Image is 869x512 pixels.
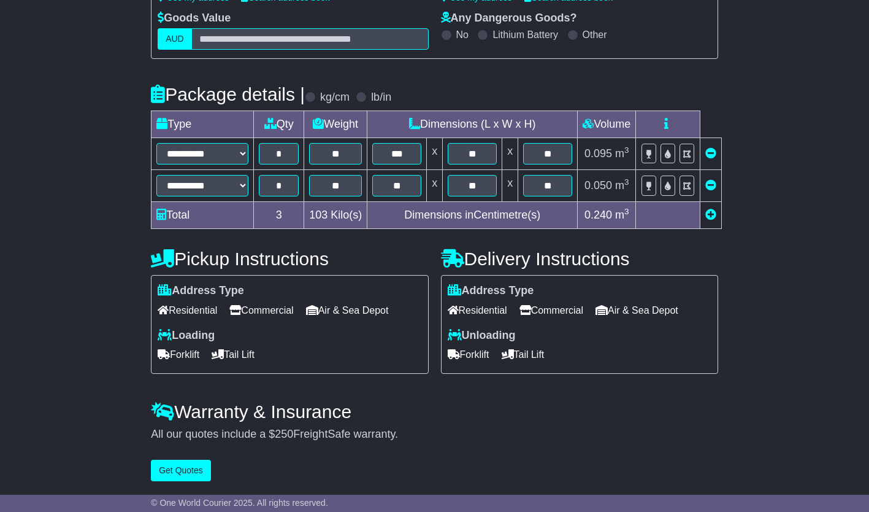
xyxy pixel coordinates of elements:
[371,91,391,104] label: lb/in
[304,111,367,138] td: Weight
[624,207,629,216] sup: 3
[502,345,545,364] span: Tail Lift
[456,29,469,41] label: No
[615,209,629,221] span: m
[158,284,244,298] label: Address Type
[367,111,578,138] td: Dimensions (L x W x H)
[583,29,607,41] label: Other
[502,138,518,170] td: x
[624,177,629,187] sup: 3
[158,345,199,364] span: Forklift
[304,202,367,229] td: Kilo(s)
[151,498,328,508] span: © One World Courier 2025. All rights reserved.
[492,29,558,41] label: Lithium Battery
[158,12,231,25] label: Goods Value
[448,301,507,320] span: Residential
[254,202,304,229] td: 3
[705,147,716,160] a: Remove this item
[275,428,293,440] span: 250
[448,345,489,364] span: Forklift
[151,202,254,229] td: Total
[624,145,629,155] sup: 3
[584,147,612,160] span: 0.095
[158,301,217,320] span: Residential
[320,91,350,104] label: kg/cm
[158,28,192,50] label: AUD
[151,401,718,422] h4: Warranty & Insurance
[595,301,678,320] span: Air & Sea Depot
[578,111,636,138] td: Volume
[441,249,718,269] h4: Delivery Instructions
[615,179,629,192] span: m
[519,301,583,320] span: Commercial
[151,249,428,269] h4: Pickup Instructions
[502,170,518,202] td: x
[448,329,516,343] label: Unloading
[151,428,718,441] div: All our quotes include a $ FreightSafe warranty.
[158,329,215,343] label: Loading
[151,111,254,138] td: Type
[367,202,578,229] td: Dimensions in Centimetre(s)
[705,209,716,221] a: Add new item
[584,209,612,221] span: 0.240
[306,301,389,320] span: Air & Sea Depot
[309,209,327,221] span: 103
[705,179,716,192] a: Remove this item
[229,301,293,320] span: Commercial
[212,345,255,364] span: Tail Lift
[427,138,443,170] td: x
[441,12,577,25] label: Any Dangerous Goods?
[448,284,534,298] label: Address Type
[151,460,211,481] button: Get Quotes
[151,84,305,104] h4: Package details |
[584,179,612,192] span: 0.050
[615,147,629,160] span: m
[254,111,304,138] td: Qty
[427,170,443,202] td: x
